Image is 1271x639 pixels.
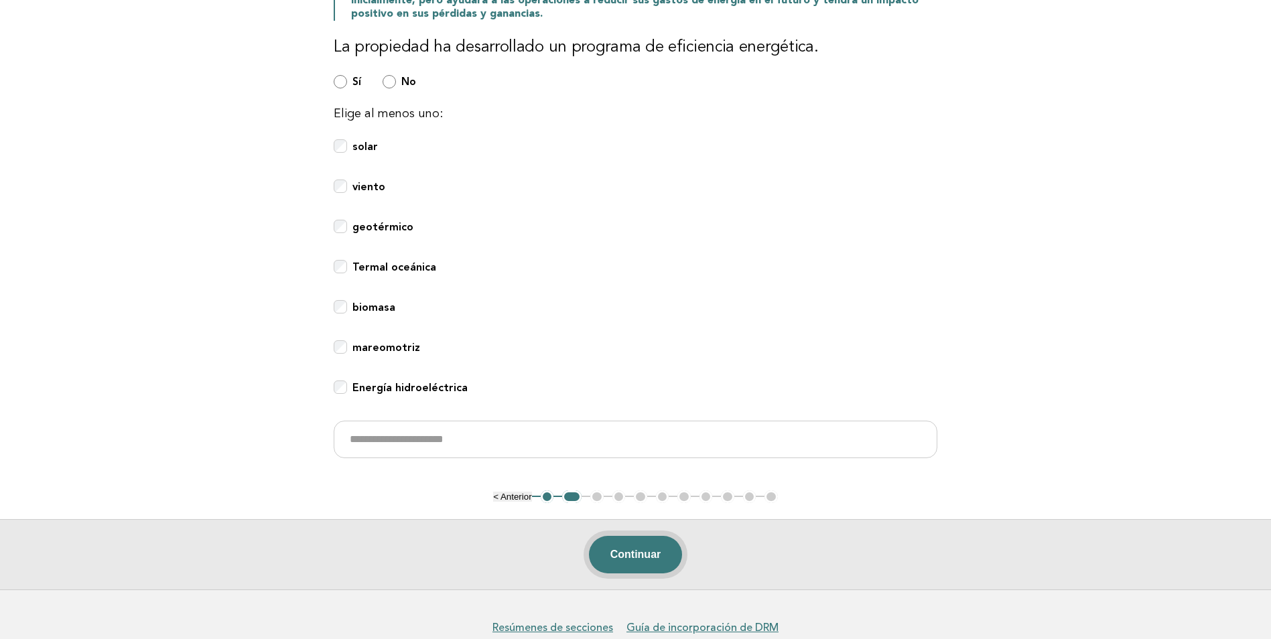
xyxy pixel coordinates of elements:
[589,536,683,573] button: Continuar
[334,104,937,123] p: Elige al menos uno:
[352,140,378,153] b: solar
[562,490,582,504] button: 2
[352,75,361,88] b: Sí
[352,261,436,273] b: Termal oceánica
[352,180,385,193] b: viento
[334,37,937,58] h3: La propiedad ha desarrollado un programa de eficiencia energética.
[352,220,413,233] b: geotérmico
[492,621,613,634] a: Resúmenes de secciones
[626,621,779,634] a: Guía de incorporación de DRM
[541,490,554,504] button: 1
[352,301,395,313] b: biomasa
[493,492,531,502] button: < Anterior
[352,381,468,394] b: Energía hidroeléctrica
[352,341,420,354] b: mareomotriz
[401,75,416,88] b: No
